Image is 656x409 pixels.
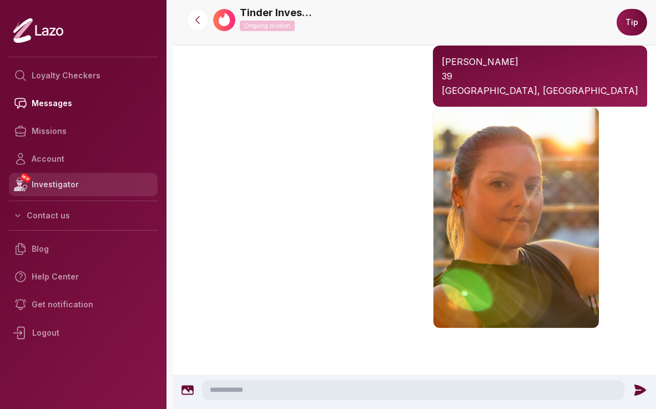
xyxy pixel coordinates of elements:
a: Messages [9,89,158,117]
button: Tip [617,9,647,36]
a: Blog [9,235,158,263]
a: Get notification [9,291,158,318]
a: Missions [9,117,158,145]
a: Help Center [9,263,158,291]
p: [PERSON_NAME] [442,54,638,69]
div: Logout [9,318,158,347]
p: 39 [442,69,638,83]
a: Tinder Investigator [240,5,312,21]
p: [GEOGRAPHIC_DATA], [GEOGRAPHIC_DATA] [442,83,638,98]
span: NEW [19,172,32,183]
p: Ongoing mission [240,21,295,31]
a: NEWInvestigator [9,173,158,196]
a: Account [9,145,158,173]
img: 92652885-6ea9-48b0-8163-3da6023238f1 [213,9,235,31]
a: Loyalty Checkers [9,62,158,89]
button: Contact us [9,206,158,226]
